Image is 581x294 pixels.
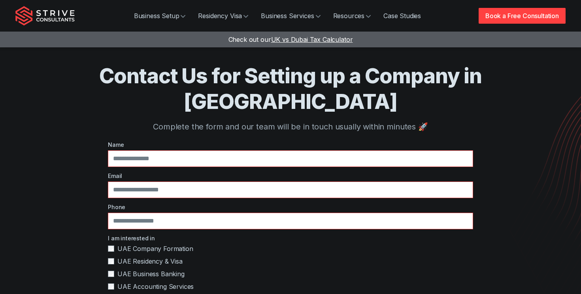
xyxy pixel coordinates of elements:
[47,63,534,114] h1: Contact Us for Setting up a Company in [GEOGRAPHIC_DATA]
[327,8,377,24] a: Resources
[15,6,75,26] img: Strive Consultants
[377,8,427,24] a: Case Studies
[108,140,473,149] label: Name
[108,245,114,252] input: UAE Company Formation
[108,234,473,242] label: I am interested in
[479,8,566,24] a: Book a Free Consultation
[228,36,353,43] a: Check out ourUK vs Dubai Tax Calculator
[128,8,192,24] a: Business Setup
[117,244,193,253] span: UAE Company Formation
[271,36,353,43] span: UK vs Dubai Tax Calculator
[117,282,194,291] span: UAE Accounting Services
[117,269,185,279] span: UAE Business Banking
[108,172,473,180] label: Email
[108,271,114,277] input: UAE Business Banking
[108,203,473,211] label: Phone
[108,258,114,264] input: UAE Residency & Visa
[117,257,183,266] span: UAE Residency & Visa
[255,8,326,24] a: Business Services
[192,8,255,24] a: Residency Visa
[47,121,534,133] p: Complete the form and our team will be in touch usually within minutes 🚀
[108,283,114,290] input: UAE Accounting Services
